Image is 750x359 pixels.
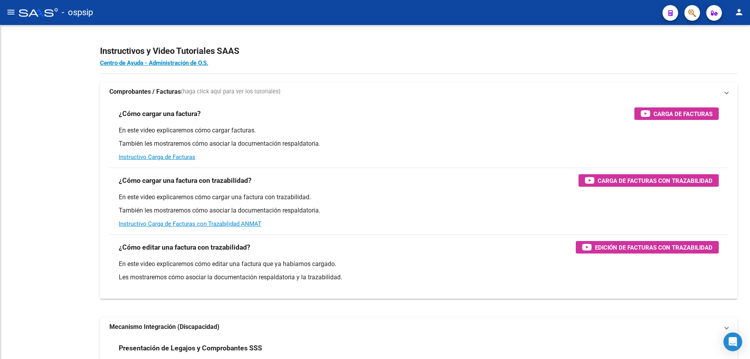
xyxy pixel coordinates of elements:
button: Edición de Facturas con Trazabilidad [576,241,719,254]
h2: Instructivos y Video Tutoriales SAAS [100,44,737,59]
a: Instructivo Carga de Facturas [119,154,195,161]
span: (haga click aquí para ver los tutoriales) [181,88,280,96]
span: Carga de Facturas con Trazabilidad [598,176,712,186]
h3: ¿Cómo editar una factura con trazabilidad? [119,242,250,253]
button: Carga de Facturas [634,107,719,120]
p: En este video explicaremos cómo cargar una factura con trazabilidad. [119,193,719,202]
mat-icon: person [734,7,744,17]
strong: Comprobantes / Facturas [109,88,181,96]
mat-icon: menu [6,7,16,17]
span: Edición de Facturas con Trazabilidad [595,243,712,252]
span: Carga de Facturas [654,109,712,119]
h3: Presentación de Legajos y Comprobantes SSS [119,343,262,354]
mat-expansion-panel-header: Comprobantes / Facturas(haga click aquí para ver los tutoriales) [100,82,737,101]
mat-expansion-panel-header: Mecanismo Integración (Discapacidad) [100,318,737,336]
span: - ospsip [62,4,93,21]
p: En este video explicaremos cómo editar una factura que ya habíamos cargado. [119,260,719,268]
button: Carga de Facturas con Trazabilidad [579,174,719,187]
p: En este video explicaremos cómo cargar facturas. [119,126,719,135]
div: Comprobantes / Facturas(haga click aquí para ver los tutoriales) [100,101,737,299]
p: También les mostraremos cómo asociar la documentación respaldatoria. [119,206,719,215]
h3: ¿Cómo cargar una factura? [119,108,201,119]
p: También les mostraremos cómo asociar la documentación respaldatoria. [119,139,719,148]
p: Les mostraremos cómo asociar la documentación respaldatoria y la trazabilidad. [119,273,719,282]
h3: ¿Cómo cargar una factura con trazabilidad? [119,175,252,186]
strong: Mecanismo Integración (Discapacidad) [109,323,220,331]
div: Open Intercom Messenger [723,332,742,351]
a: Instructivo Carga de Facturas con Trazabilidad ANMAT [119,220,261,227]
a: Centro de Ayuda - Administración de O.S. [100,59,208,66]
